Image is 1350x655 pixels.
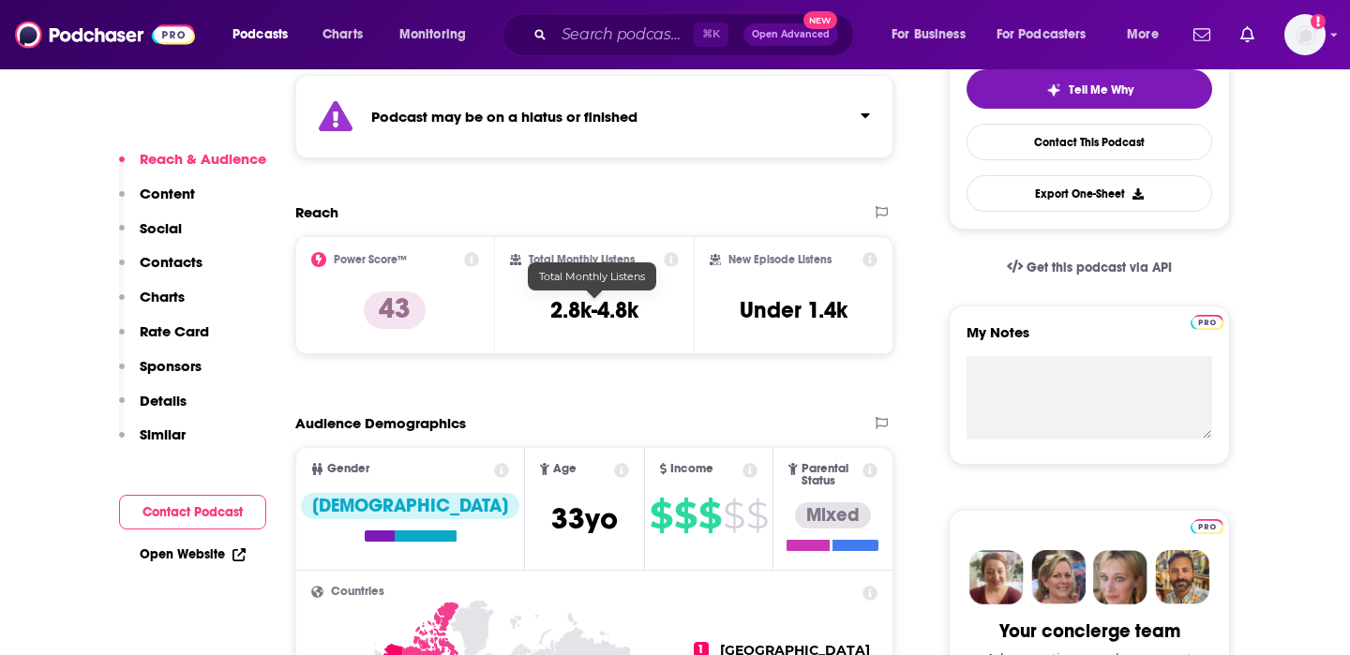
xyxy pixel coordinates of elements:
span: $ [674,500,697,530]
button: Charts [119,288,185,322]
h2: Reach [295,203,338,221]
span: Tell Me Why [1069,82,1133,97]
span: Income [670,463,713,475]
section: Click to expand status details [295,75,893,158]
img: Sydney Profile [969,550,1024,604]
p: Contacts [140,253,202,271]
a: Get this podcast via API [992,245,1187,290]
p: Content [140,185,195,202]
button: Similar [119,425,186,460]
button: open menu [984,20,1114,50]
p: Social [140,219,182,237]
button: Reach & Audience [119,150,266,185]
button: Open AdvancedNew [743,23,838,46]
span: $ [650,500,672,530]
span: 33 yo [551,500,618,537]
button: Content [119,185,195,219]
span: ⌘ K [694,22,728,47]
a: Contact This Podcast [967,124,1212,160]
img: Jon Profile [1155,550,1209,604]
span: Parental Status [802,463,860,487]
button: Export One-Sheet [967,175,1212,212]
img: tell me why sparkle [1046,82,1061,97]
button: Sponsors [119,357,202,392]
p: Reach & Audience [140,150,266,168]
button: Rate Card [119,322,209,357]
span: Logged in as sophiak [1284,14,1326,55]
strong: Podcast may be on a hiatus or finished [371,108,637,126]
a: Show notifications dropdown [1233,19,1262,51]
img: Barbara Profile [1031,550,1086,604]
span: $ [723,500,744,530]
span: $ [746,500,768,530]
span: Gender [327,463,369,475]
span: Total Monthly Listens [539,270,645,283]
button: Contacts [119,253,202,288]
div: Search podcasts, credits, & more... [520,13,872,56]
img: Podchaser Pro [1191,315,1223,330]
button: open menu [219,20,312,50]
h2: Audience Demographics [295,414,466,432]
img: Jules Profile [1093,550,1147,604]
img: Podchaser Pro [1191,519,1223,534]
button: Contact Podcast [119,495,266,529]
span: Monitoring [399,22,466,48]
p: Sponsors [140,357,202,375]
p: Rate Card [140,322,209,340]
p: Similar [140,425,186,443]
a: Open Website [140,546,246,562]
button: tell me why sparkleTell Me Why [967,69,1212,109]
h2: Power Score™ [334,253,407,266]
span: More [1127,22,1159,48]
div: [DEMOGRAPHIC_DATA] [301,493,519,519]
span: Get this podcast via API [1027,260,1172,275]
svg: Add a profile image [1311,14,1326,29]
span: Open Advanced [752,30,830,39]
button: open menu [1114,20,1182,50]
span: New [803,11,837,29]
span: Charts [322,22,363,48]
p: Details [140,392,187,409]
img: User Profile [1284,14,1326,55]
h3: 2.8k-4.8k [550,296,638,324]
span: Age [553,463,577,475]
h2: Total Monthly Listens [529,253,635,266]
a: Pro website [1191,516,1223,534]
button: Social [119,219,182,254]
span: For Business [892,22,966,48]
span: Podcasts [232,22,288,48]
div: Your concierge team [999,619,1180,643]
img: Podchaser - Follow, Share and Rate Podcasts [15,17,195,52]
h2: New Episode Listens [728,253,832,266]
button: open menu [386,20,490,50]
div: Mixed [795,502,871,528]
input: Search podcasts, credits, & more... [554,20,694,50]
label: My Notes [967,323,1212,356]
a: Pro website [1191,312,1223,330]
span: Countries [331,586,384,598]
p: 43 [364,291,426,329]
button: Details [119,392,187,426]
button: open menu [878,20,989,50]
a: Charts [310,20,374,50]
h3: Under 1.4k [740,296,847,324]
p: Charts [140,288,185,305]
span: $ [698,500,721,530]
button: Show profile menu [1284,14,1326,55]
span: For Podcasters [997,22,1087,48]
a: Show notifications dropdown [1186,19,1218,51]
